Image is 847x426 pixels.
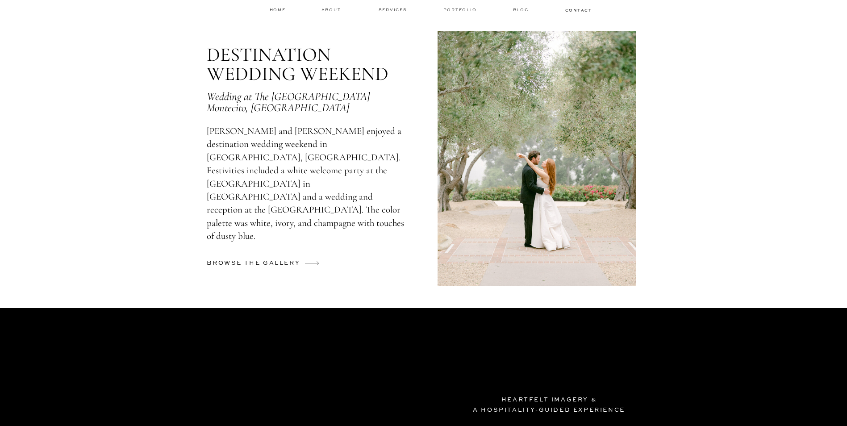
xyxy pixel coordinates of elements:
[379,7,409,13] a: services
[565,7,591,13] a: contact
[207,90,370,114] i: Wedding at The [GEOGRAPHIC_DATA] Montecito, [GEOGRAPHIC_DATA]
[270,7,287,13] a: home
[513,7,531,13] a: Blog
[471,395,627,403] p: Heartfelt Imagery & a Hospitality-Guided Experience
[443,7,479,13] a: Portfolio
[207,125,404,228] p: [PERSON_NAME] and [PERSON_NAME] enjoyed a destination wedding weekend in [GEOGRAPHIC_DATA], [GEOG...
[321,7,344,13] a: about
[207,45,409,88] p: DESTINATION WEDDING WEEKEND
[207,258,303,272] a: browse the gallery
